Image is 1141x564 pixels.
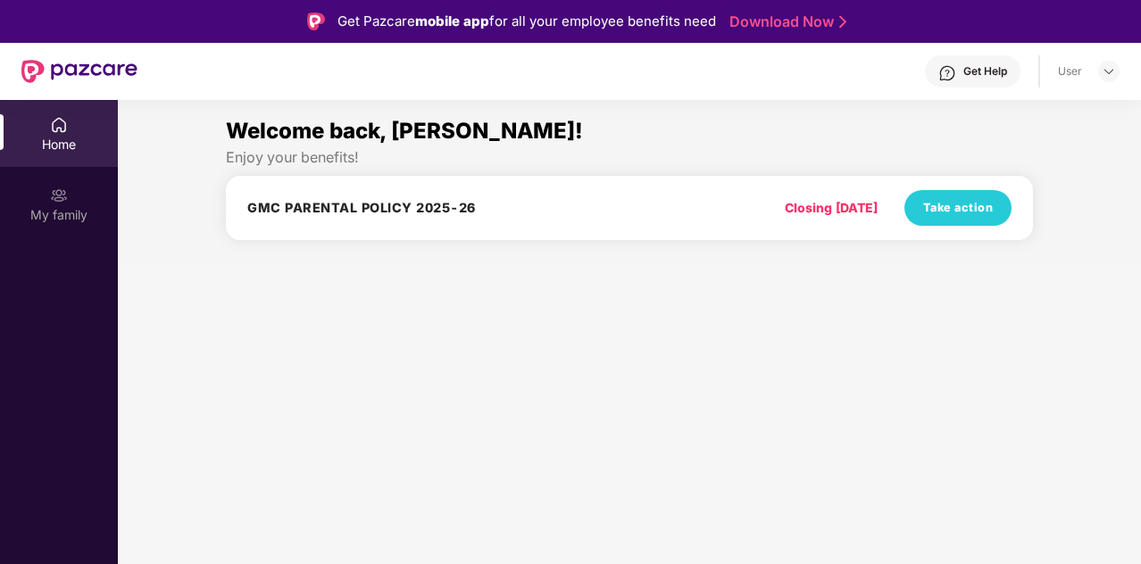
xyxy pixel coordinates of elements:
img: Stroke [839,12,846,31]
img: New Pazcare Logo [21,60,137,83]
strong: mobile app [415,12,489,29]
span: Welcome back, [PERSON_NAME]! [226,118,583,144]
button: Take action [904,190,1012,226]
img: svg+xml;base64,PHN2ZyBpZD0iSGVscC0zMngzMiIgeG1sbnM9Imh0dHA6Ly93d3cudzMub3JnLzIwMDAvc3ZnIiB3aWR0aD... [938,64,956,82]
span: Take action [923,199,994,217]
img: Logo [307,12,325,30]
div: Enjoy your benefits! [226,148,1033,167]
img: svg+xml;base64,PHN2ZyBpZD0iRHJvcGRvd24tMzJ4MzIiIHhtbG5zPSJodHRwOi8vd3d3LnczLm9yZy8yMDAwL3N2ZyIgd2... [1102,64,1116,79]
h4: GMC PARENTAL POLICY 2025-26 [247,199,476,217]
div: Get Help [963,64,1007,79]
img: svg+xml;base64,PHN2ZyB3aWR0aD0iMjAiIGhlaWdodD0iMjAiIHZpZXdCb3g9IjAgMCAyMCAyMCIgZmlsbD0ibm9uZSIgeG... [50,187,68,204]
img: svg+xml;base64,PHN2ZyBpZD0iSG9tZSIgeG1sbnM9Imh0dHA6Ly93d3cudzMub3JnLzIwMDAvc3ZnIiB3aWR0aD0iMjAiIG... [50,116,68,134]
div: Get Pazcare for all your employee benefits need [337,11,716,32]
div: User [1058,64,1082,79]
a: Download Now [729,12,841,31]
div: Closing [DATE] [785,198,878,218]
